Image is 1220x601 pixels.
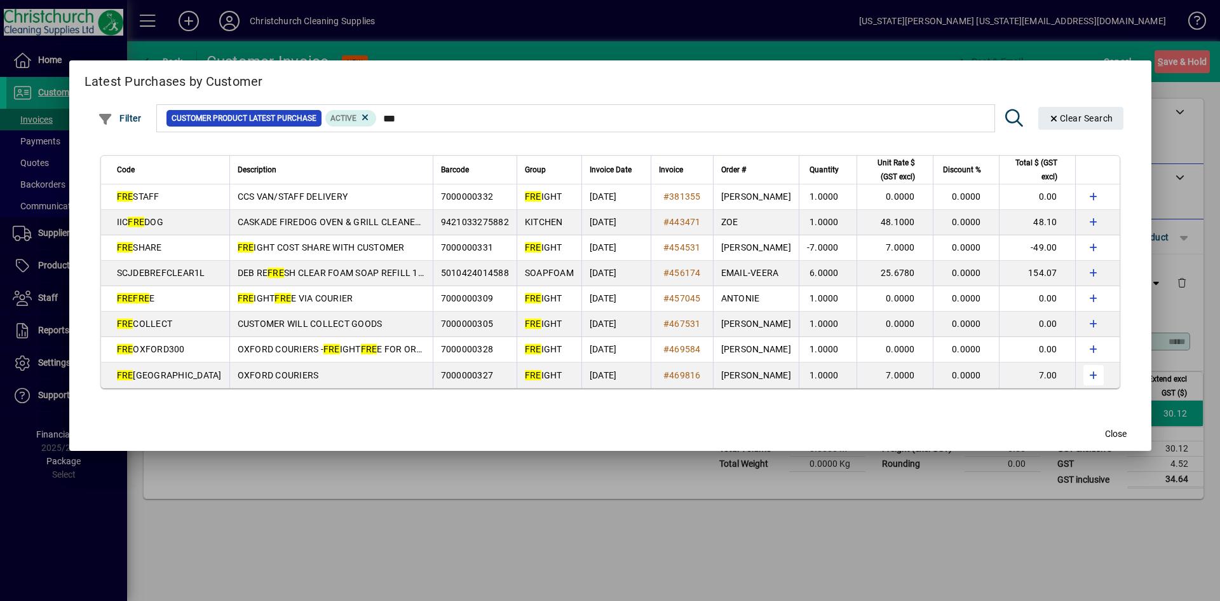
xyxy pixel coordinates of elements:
td: [PERSON_NAME] [713,337,799,363]
td: [DATE] [581,261,651,286]
a: #457045 [659,291,705,305]
div: Description [238,163,425,177]
td: 0.0000 [857,312,933,337]
a: #454531 [659,240,705,254]
td: 0.0000 [933,363,999,388]
em: FRE [117,293,133,303]
span: Close [1105,427,1127,441]
em: FRE [525,344,541,354]
span: Customer Product Latest Purchase [172,112,316,125]
span: # [663,191,669,202]
em: FRE [128,217,144,227]
td: ZOE [713,210,799,235]
span: OXFORD300 [117,344,185,354]
td: [DATE] [581,235,651,261]
td: [PERSON_NAME] [713,363,799,388]
span: Discount % [943,163,981,177]
span: 467531 [669,319,701,329]
em: FRE [117,242,133,252]
td: [DATE] [581,312,651,337]
a: #469816 [659,368,705,382]
em: FRE [525,370,541,380]
td: 48.1000 [857,210,933,235]
em: FRE [268,268,284,278]
td: -49.00 [999,235,1075,261]
td: 0.0000 [933,261,999,286]
span: # [663,268,669,278]
td: [DATE] [581,210,651,235]
span: Group [525,163,546,177]
td: [PERSON_NAME] [713,184,799,210]
span: 7000000305 [441,319,494,329]
td: 0.0000 [933,235,999,261]
button: Close [1095,423,1136,446]
td: 7.0000 [857,235,933,261]
td: [PERSON_NAME] [713,235,799,261]
span: 457045 [669,293,701,303]
span: Invoice [659,163,683,177]
span: CASKADE FIREDOG OVEN & GRILL CLEANER 5L [DG-C8] (MPI C31) [238,217,511,227]
span: CCS VAN/STAFF DELIVERY [238,191,348,202]
em: FRE [238,293,254,303]
span: 7000000309 [441,293,494,303]
td: 0.0000 [933,337,999,363]
span: IGHT COST SHARE WITH CUSTOMER [238,242,405,252]
a: #381355 [659,190,705,204]
td: 0.0000 [933,210,999,235]
span: 454531 [669,242,701,252]
button: Filter [95,107,145,130]
td: 1.0000 [799,363,857,388]
span: [GEOGRAPHIC_DATA] [117,370,222,380]
td: ANTONIE [713,286,799,312]
em: FRE [525,319,541,329]
td: 1.0000 [799,337,857,363]
span: 7000000328 [441,344,494,354]
span: Code [117,163,135,177]
span: # [663,319,669,329]
td: 7.0000 [857,363,933,388]
em: FRE [274,293,291,303]
span: 443471 [669,217,701,227]
a: #467531 [659,317,705,331]
span: Barcode [441,163,469,177]
div: Quantity [807,163,850,177]
em: FRE [117,370,133,380]
td: 0.0000 [933,312,999,337]
span: Active [330,114,356,123]
td: 1.0000 [799,210,857,235]
div: Discount % [941,163,993,177]
span: Description [238,163,276,177]
em: FRE [525,242,541,252]
span: IGHT E VIA COURIER [238,293,353,303]
div: Code [117,163,222,177]
td: 1.0000 [799,286,857,312]
span: IIC DOG [117,217,163,227]
td: [DATE] [581,363,651,388]
span: Order # [721,163,746,177]
em: FRE [117,344,133,354]
span: OXFORD COURIERS - IGHT E FOR ORDERS OVER $300 PLUS GST [238,344,531,354]
td: 0.00 [999,337,1075,363]
td: 0.00 [999,312,1075,337]
span: OXFORD COURIERS [238,370,319,380]
span: # [663,344,669,354]
div: Total $ (GST excl) [1007,156,1069,184]
span: 469584 [669,344,701,354]
td: 0.00 [999,184,1075,210]
td: 0.00 [999,286,1075,312]
td: 1.0000 [799,312,857,337]
td: 7.00 [999,363,1075,388]
span: STAFF [117,191,159,202]
a: #443471 [659,215,705,229]
span: COLLECT [117,319,173,329]
span: E [117,293,155,303]
span: SOAPFOAM [525,268,574,278]
span: 7000000331 [441,242,494,252]
span: DEB RE SH CLEAR FOAM SOAP REFILL 1L (MPI C56) [238,268,467,278]
td: 0.0000 [933,184,999,210]
td: 0.0000 [933,286,999,312]
div: Invoice [659,163,705,177]
div: Order # [721,163,791,177]
div: Invoice Date [590,163,643,177]
em: FRE [525,191,541,202]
